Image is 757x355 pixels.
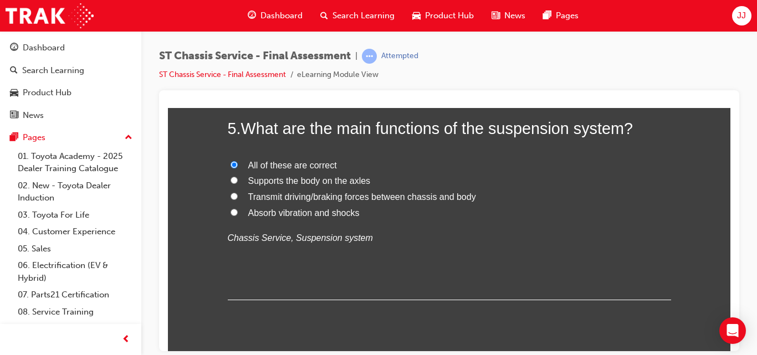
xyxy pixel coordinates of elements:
[4,38,137,58] a: Dashboard
[23,42,65,54] div: Dashboard
[4,127,137,148] button: Pages
[381,51,418,61] div: Attempted
[10,133,18,143] span: pages-icon
[73,12,466,29] span: What are the main functions of the suspension system?
[483,4,534,27] a: news-iconNews
[425,9,474,22] span: Product Hub
[80,84,308,94] span: Transmit driving/braking forces between chassis and body
[13,207,137,224] a: 03. Toyota For Life
[260,9,303,22] span: Dashboard
[6,3,94,28] img: Trak
[248,9,256,23] span: guage-icon
[4,35,137,127] button: DashboardSearch LearningProduct HubNews
[297,69,378,81] li: eLearning Module View
[13,223,137,240] a: 04. Customer Experience
[320,9,328,23] span: search-icon
[63,53,70,60] input: All of these are correct
[63,101,70,108] input: Absorb vibration and shocks
[333,9,395,22] span: Search Learning
[23,131,45,144] div: Pages
[13,148,137,177] a: 01. Toyota Academy - 2025 Dealer Training Catalogue
[125,131,132,145] span: up-icon
[23,109,44,122] div: News
[23,86,71,99] div: Product Hub
[732,6,751,25] button: JJ
[403,4,483,27] a: car-iconProduct Hub
[159,50,351,63] span: ST Chassis Service - Final Assessment
[13,257,137,286] a: 06. Electrification (EV & Hybrid)
[63,85,70,92] input: Transmit driving/braking forces between chassis and body
[492,9,500,23] span: news-icon
[4,105,137,126] a: News
[311,4,403,27] a: search-iconSearch Learning
[504,9,525,22] span: News
[10,88,18,98] span: car-icon
[737,9,746,22] span: JJ
[10,66,18,76] span: search-icon
[4,60,137,81] a: Search Learning
[534,4,587,27] a: pages-iconPages
[60,125,205,135] em: Chassis Service, Suspension system
[10,111,18,121] span: news-icon
[719,317,746,344] div: Open Intercom Messenger
[80,100,192,110] span: Absorb vibration and shocks
[13,177,137,207] a: 02. New - Toyota Dealer Induction
[362,49,377,64] span: learningRecordVerb_ATTEMPT-icon
[543,9,551,23] span: pages-icon
[355,50,357,63] span: |
[13,286,137,303] a: 07. Parts21 Certification
[412,9,421,23] span: car-icon
[239,4,311,27] a: guage-iconDashboard
[556,9,579,22] span: Pages
[122,333,130,347] span: prev-icon
[63,69,70,76] input: Supports the body on the axles
[10,43,18,53] span: guage-icon
[159,70,286,79] a: ST Chassis Service - Final Assessment
[13,320,137,337] a: 09. Technical Training
[80,68,203,78] span: Supports the body on the axles
[80,53,169,62] span: All of these are correct
[22,64,84,77] div: Search Learning
[13,303,137,321] a: 08. Service Training
[60,9,503,32] h2: 5 .
[13,240,137,258] a: 05. Sales
[4,83,137,103] a: Product Hub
